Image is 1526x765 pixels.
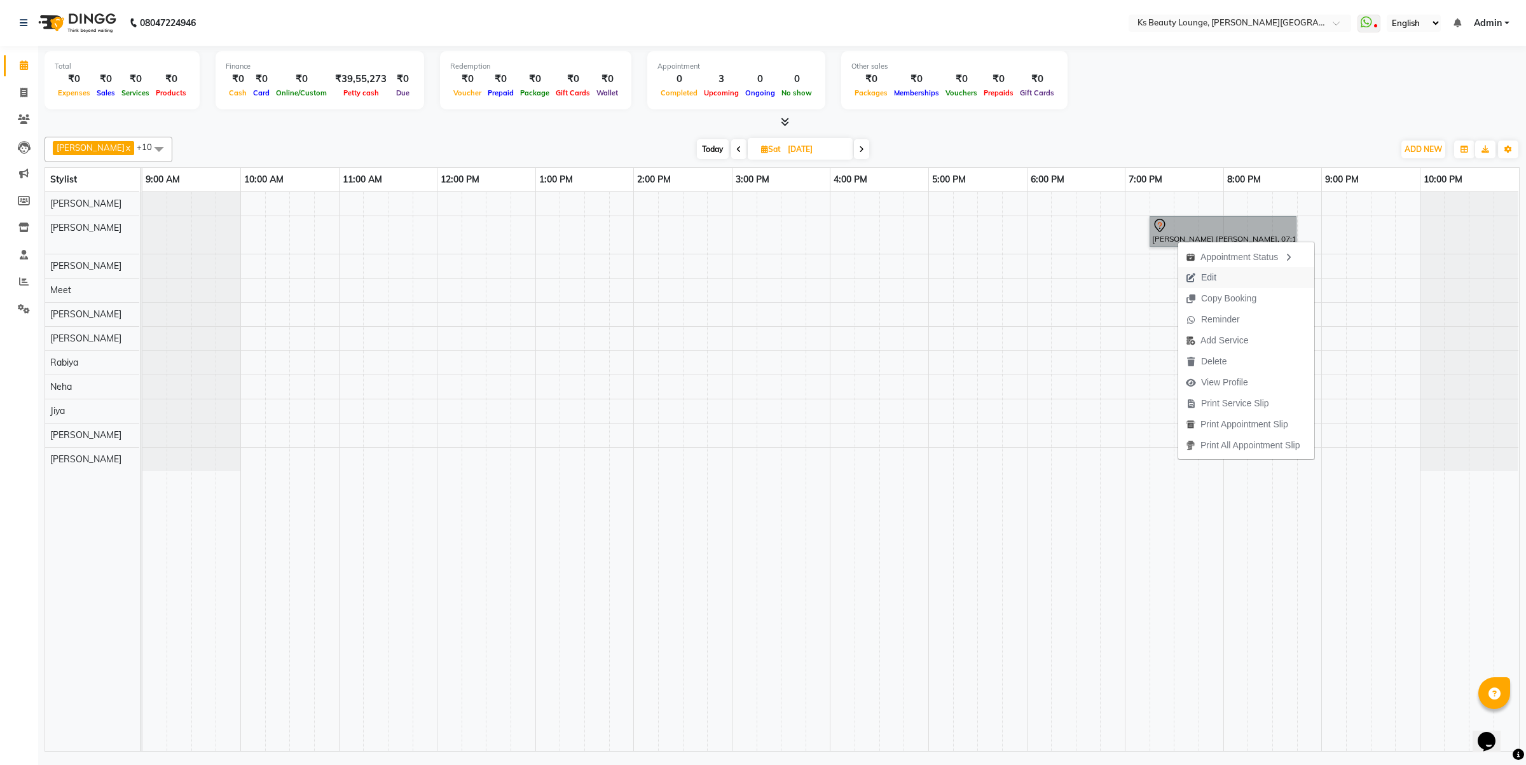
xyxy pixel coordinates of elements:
[57,142,125,153] span: [PERSON_NAME]
[450,72,485,86] div: ₹0
[273,88,330,97] span: Online/Custom
[1017,72,1057,86] div: ₹0
[657,88,701,97] span: Completed
[1474,17,1502,30] span: Admin
[50,357,78,368] span: Rabiya
[1473,714,1513,752] iframe: chat widget
[784,140,848,159] input: 2025-09-06
[929,170,969,189] a: 5:00 PM
[657,72,701,86] div: 0
[942,72,980,86] div: ₹0
[142,170,183,189] a: 9:00 AM
[93,88,118,97] span: Sales
[153,88,189,97] span: Products
[437,170,483,189] a: 12:00 PM
[1224,170,1264,189] a: 8:00 PM
[1186,252,1195,262] img: apt_status.png
[1186,420,1195,429] img: printapt.png
[273,72,330,86] div: ₹0
[1201,376,1248,389] span: View Profile
[1405,144,1442,154] span: ADD NEW
[1201,355,1227,368] span: Delete
[1322,170,1362,189] a: 9:00 PM
[55,88,93,97] span: Expenses
[1201,313,1240,326] span: Reminder
[1201,292,1256,305] span: Copy Booking
[340,170,385,189] a: 11:00 AM
[1200,334,1248,347] span: Add Service
[50,174,77,185] span: Stylist
[942,88,980,97] span: Vouchers
[153,72,189,86] div: ₹0
[140,5,196,41] b: 08047224946
[330,72,392,86] div: ₹39,55,273
[1200,418,1288,431] span: Print Appointment Slip
[742,72,778,86] div: 0
[392,72,414,86] div: ₹0
[50,405,65,417] span: Jiya
[758,144,784,154] span: Sat
[450,61,621,72] div: Redemption
[851,88,891,97] span: Packages
[50,222,121,233] span: [PERSON_NAME]
[55,72,93,86] div: ₹0
[891,72,942,86] div: ₹0
[657,61,815,72] div: Appointment
[851,72,891,86] div: ₹0
[593,72,621,86] div: ₹0
[50,198,121,209] span: [PERSON_NAME]
[1125,170,1165,189] a: 7:00 PM
[1186,441,1195,450] img: printall.png
[1186,336,1195,345] img: add-service.png
[32,5,120,41] img: logo
[536,170,576,189] a: 1:00 PM
[830,170,870,189] a: 4:00 PM
[634,170,674,189] a: 2:00 PM
[593,88,621,97] span: Wallet
[450,88,485,97] span: Voucher
[393,88,413,97] span: Due
[980,88,1017,97] span: Prepaids
[118,72,153,86] div: ₹0
[553,72,593,86] div: ₹0
[118,88,153,97] span: Services
[517,72,553,86] div: ₹0
[742,88,778,97] span: Ongoing
[50,284,71,296] span: Meet
[553,88,593,97] span: Gift Cards
[137,142,162,152] span: +10
[50,260,121,272] span: [PERSON_NAME]
[701,72,742,86] div: 3
[851,61,1057,72] div: Other sales
[93,72,118,86] div: ₹0
[778,72,815,86] div: 0
[1178,245,1314,267] div: Appointment Status
[891,88,942,97] span: Memberships
[980,72,1017,86] div: ₹0
[1420,170,1466,189] a: 10:00 PM
[50,308,121,320] span: [PERSON_NAME]
[340,88,382,97] span: Petty cash
[1201,271,1216,284] span: Edit
[697,139,729,159] span: Today
[778,88,815,97] span: No show
[50,453,121,465] span: [PERSON_NAME]
[1201,397,1269,410] span: Print Service Slip
[485,88,517,97] span: Prepaid
[1401,141,1445,158] button: ADD NEW
[226,72,250,86] div: ₹0
[55,61,189,72] div: Total
[250,72,273,86] div: ₹0
[701,88,742,97] span: Upcoming
[50,429,121,441] span: [PERSON_NAME]
[250,88,273,97] span: Card
[732,170,773,189] a: 3:00 PM
[1028,170,1068,189] a: 6:00 PM
[50,333,121,344] span: [PERSON_NAME]
[485,72,517,86] div: ₹0
[226,88,250,97] span: Cash
[241,170,287,189] a: 10:00 AM
[1200,439,1300,452] span: Print All Appointment Slip
[226,61,414,72] div: Finance
[517,88,553,97] span: Package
